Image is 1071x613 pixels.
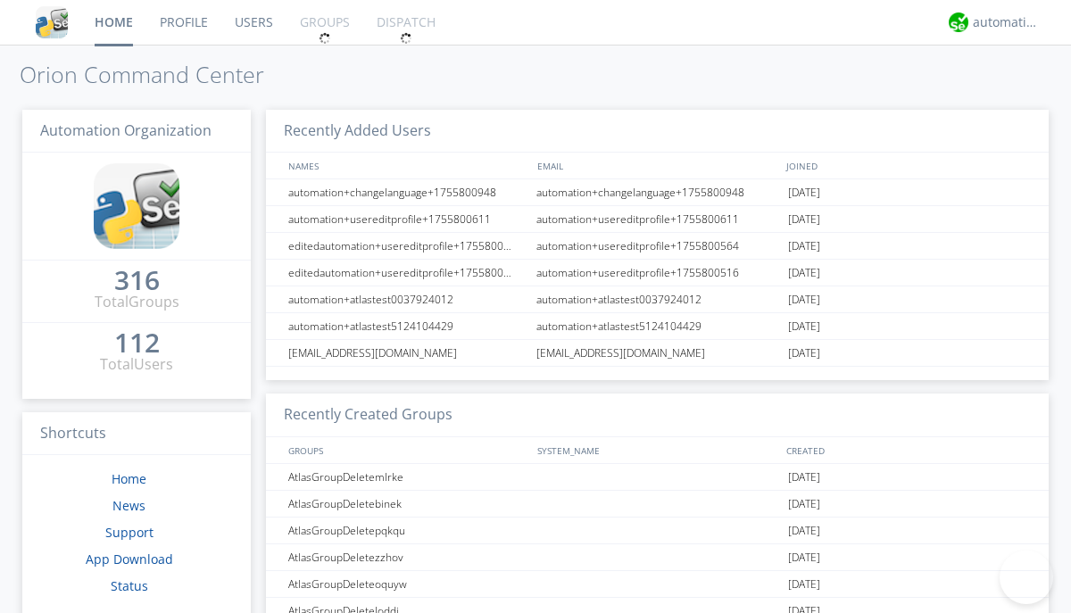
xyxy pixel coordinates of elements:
[788,206,820,233] span: [DATE]
[532,206,784,232] div: automation+usereditprofile+1755800611
[949,12,968,32] img: d2d01cd9b4174d08988066c6d424eccd
[114,334,160,352] div: 112
[284,544,531,570] div: AtlasGroupDeletezzhov
[95,292,179,312] div: Total Groups
[532,313,784,339] div: automation+atlastest5124104429
[788,313,820,340] span: [DATE]
[400,32,412,45] img: spin.svg
[532,286,784,312] div: automation+atlastest0037924012
[532,340,784,366] div: [EMAIL_ADDRESS][DOMAIN_NAME]
[973,13,1040,31] div: automation+atlas
[266,313,1049,340] a: automation+atlastest5124104429automation+atlastest5124104429[DATE]
[532,233,784,259] div: automation+usereditprofile+1755800564
[788,571,820,598] span: [DATE]
[40,120,212,140] span: Automation Organization
[112,470,146,487] a: Home
[788,233,820,260] span: [DATE]
[86,551,173,567] a: App Download
[533,153,782,178] div: EMAIL
[266,464,1049,491] a: AtlasGroupDeletemlrke[DATE]
[284,260,531,286] div: editedautomation+usereditprofile+1755800516
[533,437,782,463] div: SYSTEM_NAME
[284,491,531,517] div: AtlasGroupDeletebinek
[284,518,531,543] div: AtlasGroupDeletepqkqu
[284,437,528,463] div: GROUPS
[111,577,148,594] a: Status
[788,491,820,518] span: [DATE]
[532,260,784,286] div: automation+usereditprofile+1755800516
[284,233,531,259] div: editedautomation+usereditprofile+1755800564
[266,286,1049,313] a: automation+atlastest0037924012automation+atlastest0037924012[DATE]
[114,271,160,292] a: 316
[266,233,1049,260] a: editedautomation+usereditprofile+1755800564automation+usereditprofile+1755800564[DATE]
[782,153,1032,178] div: JOINED
[266,491,1049,518] a: AtlasGroupDeletebinek[DATE]
[284,340,531,366] div: [EMAIL_ADDRESS][DOMAIN_NAME]
[266,393,1049,437] h3: Recently Created Groups
[284,464,531,490] div: AtlasGroupDeletemlrke
[532,179,784,205] div: automation+changelanguage+1755800948
[114,334,160,354] a: 112
[105,524,154,541] a: Support
[284,153,528,178] div: NAMES
[266,544,1049,571] a: AtlasGroupDeletezzhov[DATE]
[114,271,160,289] div: 316
[284,179,531,205] div: automation+changelanguage+1755800948
[319,32,331,45] img: spin.svg
[782,437,1032,463] div: CREATED
[788,464,820,491] span: [DATE]
[266,518,1049,544] a: AtlasGroupDeletepqkqu[DATE]
[284,286,531,312] div: automation+atlastest0037924012
[284,313,531,339] div: automation+atlastest5124104429
[1000,551,1053,604] iframe: Toggle Customer Support
[284,206,531,232] div: automation+usereditprofile+1755800611
[36,6,68,38] img: cddb5a64eb264b2086981ab96f4c1ba7
[788,260,820,286] span: [DATE]
[22,412,251,456] h3: Shortcuts
[788,286,820,313] span: [DATE]
[266,571,1049,598] a: AtlasGroupDeleteoquyw[DATE]
[94,163,179,249] img: cddb5a64eb264b2086981ab96f4c1ba7
[266,206,1049,233] a: automation+usereditprofile+1755800611automation+usereditprofile+1755800611[DATE]
[788,518,820,544] span: [DATE]
[266,340,1049,367] a: [EMAIL_ADDRESS][DOMAIN_NAME][EMAIL_ADDRESS][DOMAIN_NAME][DATE]
[266,179,1049,206] a: automation+changelanguage+1755800948automation+changelanguage+1755800948[DATE]
[788,179,820,206] span: [DATE]
[266,110,1049,153] h3: Recently Added Users
[100,354,173,375] div: Total Users
[788,340,820,367] span: [DATE]
[284,571,531,597] div: AtlasGroupDeleteoquyw
[266,260,1049,286] a: editedautomation+usereditprofile+1755800516automation+usereditprofile+1755800516[DATE]
[788,544,820,571] span: [DATE]
[112,497,145,514] a: News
